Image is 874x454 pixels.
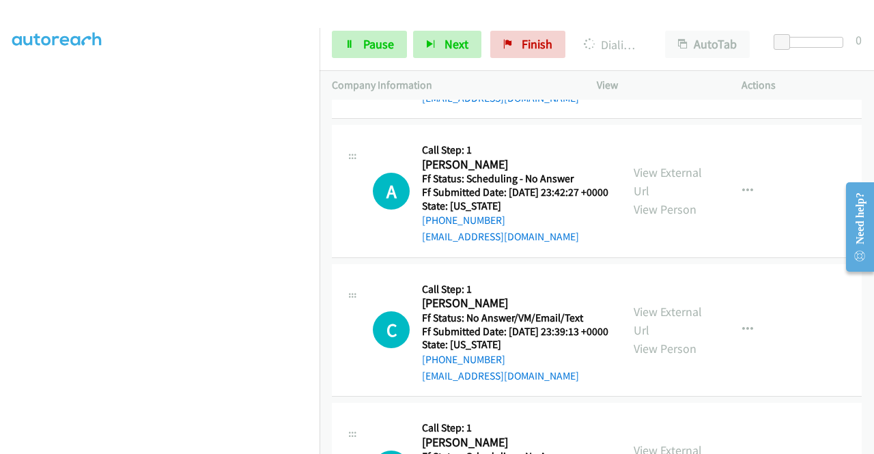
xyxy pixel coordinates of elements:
a: View External Url [634,304,702,338]
span: Pause [363,36,394,52]
p: Company Information [332,77,572,94]
div: The call is yet to be attempted [373,173,410,210]
h5: Ff Submitted Date: [DATE] 23:39:13 +0000 [422,325,608,339]
a: Pause [332,31,407,58]
p: Actions [742,77,862,94]
h1: A [373,173,410,210]
span: Next [445,36,468,52]
h5: State: [US_STATE] [422,199,608,213]
h5: Ff Status: Scheduling - No Answer [422,172,608,186]
p: Dialing [PERSON_NAME] [584,36,640,54]
div: Delay between calls (in seconds) [780,37,843,48]
a: [PHONE_NUMBER] [422,214,505,227]
h5: Ff Submitted Date: [DATE] 23:42:27 +0000 [422,186,608,199]
h5: Call Step: 1 [422,283,608,296]
a: [PHONE_NUMBER] [422,353,505,366]
h2: [PERSON_NAME] [422,296,608,311]
a: [EMAIL_ADDRESS][DOMAIN_NAME] [422,230,579,243]
h5: Call Step: 1 [422,421,608,435]
span: Finish [522,36,552,52]
a: View Person [634,201,696,217]
a: [EMAIL_ADDRESS][DOMAIN_NAME] [422,369,579,382]
div: 0 [856,31,862,49]
h5: State: [US_STATE] [422,338,608,352]
h2: [PERSON_NAME] [422,157,608,173]
h5: Call Step: 1 [422,143,608,157]
iframe: Resource Center [835,173,874,281]
p: View [597,77,717,94]
button: AutoTab [665,31,750,58]
a: [EMAIL_ADDRESS][DOMAIN_NAME] [422,91,579,104]
a: View Person [634,341,696,356]
a: Finish [490,31,565,58]
h1: C [373,311,410,348]
h2: [PERSON_NAME] [422,435,608,451]
div: The call is yet to be attempted [373,311,410,348]
h5: Ff Status: No Answer/VM/Email/Text [422,311,608,325]
a: View External Url [634,165,702,199]
button: Next [413,31,481,58]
